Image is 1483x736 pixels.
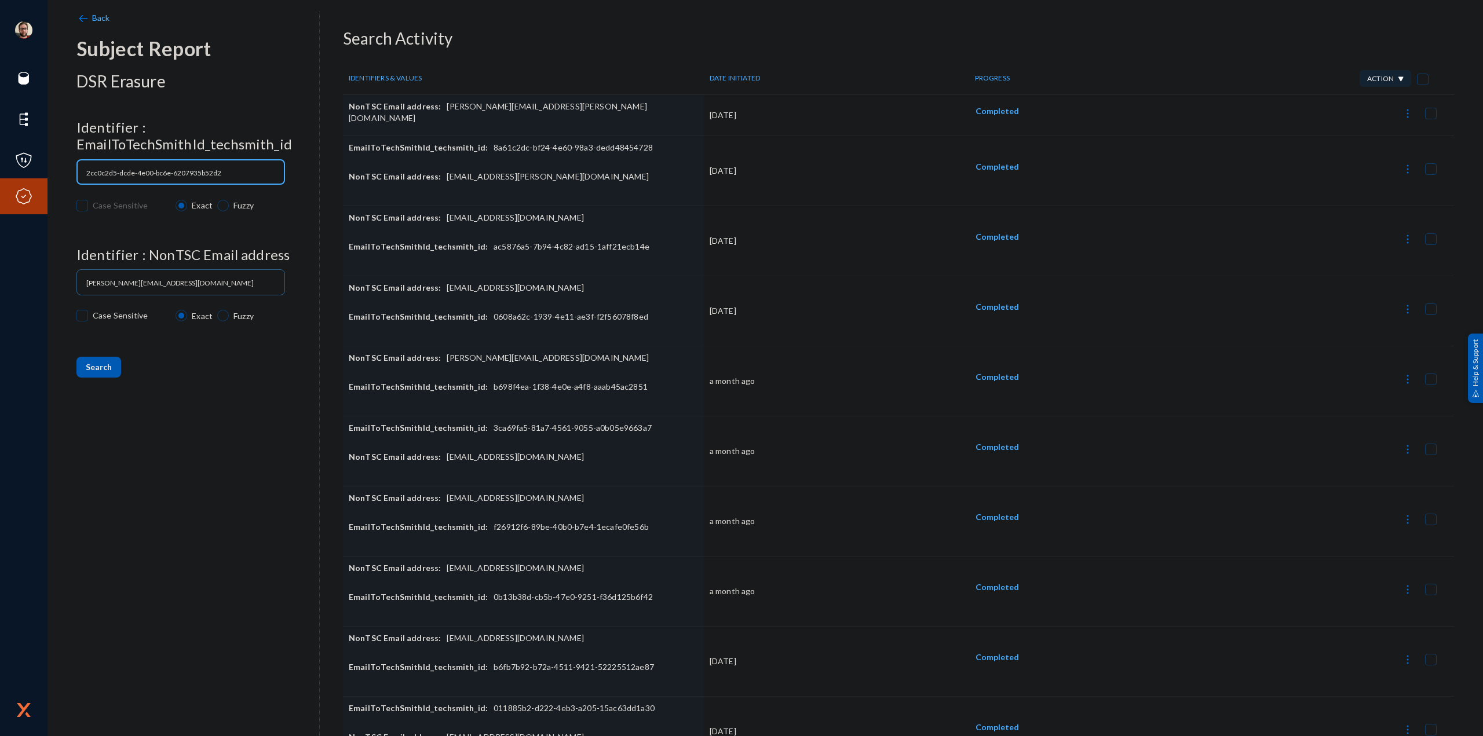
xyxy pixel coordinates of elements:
[704,276,960,346] td: [DATE]
[976,372,1019,382] span: Completed
[976,512,1019,522] span: Completed
[349,382,488,391] span: EmailToTechSmithId_techsmith_id:
[76,119,319,153] h4: Identifier : EmailToTechSmithId_techsmith_id
[349,352,698,381] div: [PERSON_NAME][EMAIL_ADDRESS][DOMAIN_NAME]
[229,310,254,322] span: Fuzzy
[349,212,698,241] div: [EMAIL_ADDRESS][DOMAIN_NAME]
[15,152,32,169] img: icon-policies.svg
[349,451,698,480] div: [EMAIL_ADDRESS][DOMAIN_NAME]
[76,12,89,25] img: back-arrow.svg
[349,283,441,292] span: NonTSC Email address:
[349,661,698,690] div: b6fb7b92-b72a-4511-9421-52225512ae87
[966,367,1028,387] button: Completed
[1402,303,1413,315] img: icon-more.svg
[92,13,110,23] span: Back
[976,106,1019,116] span: Completed
[343,29,1454,49] h3: Search Activity
[704,95,960,136] td: [DATE]
[976,302,1019,312] span: Completed
[349,353,441,362] span: NonTSC Email address:
[960,63,1177,95] th: PROGRESS
[1402,514,1413,525] img: icon-more.svg
[976,722,1019,732] span: Completed
[229,199,254,211] span: Fuzzy
[1402,108,1413,119] img: icon-more.svg
[349,282,698,311] div: [EMAIL_ADDRESS][DOMAIN_NAME]
[349,171,441,181] span: NonTSC Email address:
[349,422,698,451] div: 3ca69fa5-81a7-4561-9055-a0b05e9663a7
[349,101,441,111] span: NonTSC Email address:
[976,442,1019,452] span: Completed
[349,492,698,521] div: [EMAIL_ADDRESS][DOMAIN_NAME]
[976,232,1019,241] span: Completed
[15,111,32,128] img: icon-elements.svg
[976,162,1019,171] span: Completed
[15,188,32,205] img: icon-compliance.svg
[343,63,704,95] th: IDENTIFIERS & VALUES
[15,69,32,87] img: icon-sources.svg
[349,633,441,643] span: NonTSC Email address:
[966,101,1028,122] button: Completed
[349,142,488,152] span: EmailToTechSmithId_techsmith_id:
[349,592,488,602] span: EmailToTechSmithId_techsmith_id:
[349,702,698,731] div: 011885b2-d222-4eb3-a205-15ac63dd1a30
[976,652,1019,662] span: Completed
[76,72,319,91] h3: DSR Erasure
[349,101,698,130] div: [PERSON_NAME][EMAIL_ADDRESS][PERSON_NAME][DOMAIN_NAME]
[349,521,698,550] div: f26912f6-89be-40b0-b7e4-1ecafe0fe56b
[966,647,1028,668] button: Completed
[1402,163,1413,175] img: icon-more.svg
[1402,724,1413,735] img: icon-more.svg
[349,562,698,591] div: [EMAIL_ADDRESS][DOMAIN_NAME]
[349,522,488,532] span: EmailToTechSmithId_techsmith_id:
[1468,333,1483,402] div: Help & Support
[1402,654,1413,665] img: icon-more.svg
[349,591,698,620] div: 0b13b38d-cb5b-47e0-9251-f36d125b6f42
[704,486,960,556] td: a month ago
[966,156,1028,177] button: Completed
[187,199,213,211] span: Exact
[349,423,488,433] span: EmailToTechSmithId_techsmith_id:
[349,563,441,573] span: NonTSC Email address:
[93,197,148,214] span: Case Sensitive
[76,357,121,378] button: Search
[349,241,488,251] span: EmailToTechSmithId_techsmith_id:
[966,226,1028,247] button: Completed
[349,452,441,462] span: NonTSC Email address:
[704,63,960,95] th: DATE INITIATED
[349,703,488,713] span: EmailToTechSmithId_techsmith_id:
[966,437,1028,457] button: Completed
[76,247,319,263] h4: Identifier : NonTSC Email address
[349,662,488,672] span: EmailToTechSmithId_techsmith_id:
[76,13,113,23] a: Back
[349,493,441,503] span: NonTSC Email address:
[966,507,1028,528] button: Completed
[349,311,698,340] div: 0608a62c-1939-4e11-ae3f-f2f56078f8ed
[1402,374,1413,385] img: icon-more.svg
[93,307,148,324] span: Case Sensitive
[349,381,698,410] div: b698f4ea-1f38-4e0e-a4f8-aaab45ac2851
[187,310,213,322] span: Exact
[966,577,1028,598] button: Completed
[349,632,698,661] div: [EMAIL_ADDRESS][DOMAIN_NAME]
[349,142,698,171] div: 8a61c2dc-bf24-4e60-98a3-dedd48454728
[1402,584,1413,595] img: icon-more.svg
[1472,390,1480,397] img: help_support.svg
[349,241,698,270] div: ac5876a5-7b94-4c82-ad15-1aff21ecb14e
[86,362,112,372] span: Search
[704,346,960,416] td: a month ago
[704,416,960,486] td: a month ago
[704,206,960,276] td: [DATE]
[704,556,960,627] td: a month ago
[15,21,32,39] img: 4ef91cf57f1b271062fbd3b442c6b465
[704,136,960,206] td: [DATE]
[1402,444,1413,455] img: icon-more.svg
[349,171,698,200] div: [EMAIL_ADDRESS][PERSON_NAME][DOMAIN_NAME]
[76,36,319,60] div: Subject Report
[349,213,441,222] span: NonTSC Email address:
[1402,233,1413,245] img: icon-more.svg
[976,582,1019,592] span: Completed
[349,312,488,321] span: EmailToTechSmithId_techsmith_id:
[966,296,1028,317] button: Completed
[704,627,960,697] td: [DATE]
